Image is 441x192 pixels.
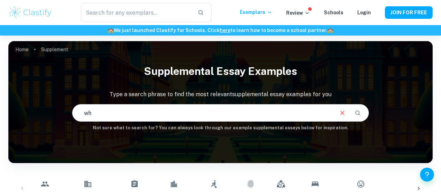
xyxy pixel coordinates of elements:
img: Clastify logo [8,6,53,20]
p: Supplement [41,46,68,53]
button: Clear [336,106,349,120]
button: JOIN FOR FREE [385,6,433,19]
p: Review [286,9,310,17]
a: here [220,28,230,33]
a: Schools [324,10,343,15]
h6: Not sure what to search for? You can always look through our example supplemental essays below fo... [8,124,433,131]
p: Exemplars [240,8,272,16]
button: Help and Feedback [420,168,434,182]
span: 🏫 [327,28,333,33]
input: E.g. I want to major in computer science, I helped in a soup kitchen, I want to join the debate t... [73,103,333,123]
p: Type a search phrase to find the most relevant supplemental essay examples for you [8,90,433,99]
span: 🏫 [108,28,114,33]
a: Home [15,45,29,54]
button: Search [352,107,364,119]
h6: We just launched Clastify for Schools. Click to learn how to become a school partner. [1,26,440,34]
a: Login [357,10,371,15]
h1: Supplemental Essay Examples [8,61,433,82]
input: Search for any exemplars... [81,3,192,22]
